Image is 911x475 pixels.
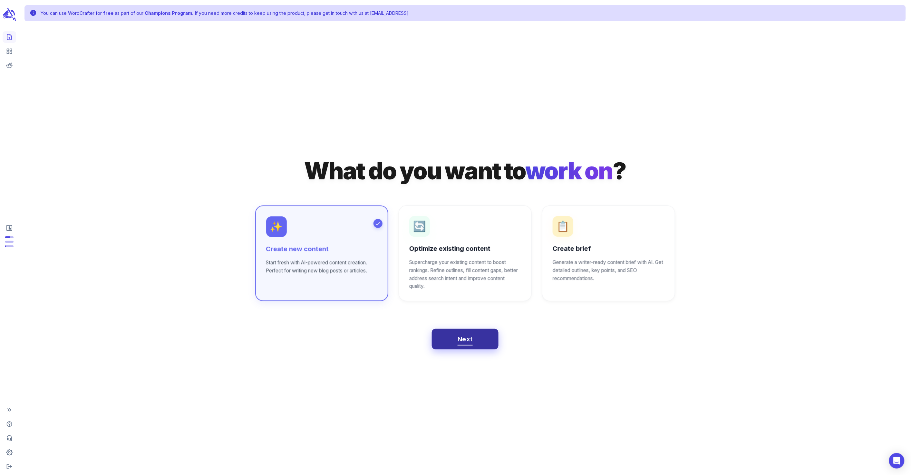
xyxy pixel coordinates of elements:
p: 🔄 [413,221,426,232]
span: Output Tokens: 1,168 of 213,333 monthly tokens used. These limits are based on the last model you... [5,241,14,243]
h1: What do you want to ? [272,157,659,185]
span: View Subscription & Usage [3,222,16,234]
span: View your Reddit Intelligence add-on dashboard [3,60,16,71]
span: Next [458,334,473,345]
div: Open Intercom Messenger [889,453,905,469]
button: Next [432,329,499,349]
span: Create new content [3,31,16,43]
span: Expand Sidebar [3,404,16,416]
span: Posts: 12 of 20 monthly posts used [5,236,14,238]
span: Adjust your account settings [3,447,16,458]
span: work on [526,157,613,185]
p: Supercharge your existing content to boost rankings. Refine outlines, fill content gaps, better a... [409,259,521,291]
span: Input Tokens: 83,822 of 1,066,667 monthly tokens used. These limits are based on the last model y... [5,245,14,247]
h6: Create brief [553,244,664,253]
p: Generate a writer-ready content brief with AI. Get detailed outlines, key points, and SEO recomme... [553,259,664,283]
span: Contact Support [3,432,16,444]
p: ✨ [270,222,283,232]
span: View your content dashboard [3,45,16,57]
p: 📋 [557,221,569,232]
div: You can use WordCrafter for as part of our If you need more credits to keep using the product, pl... [41,7,409,19]
h6: Create new content [266,245,377,254]
span: Champions Program. [145,10,194,16]
h6: Optimize existing content [409,244,521,253]
span: Logout [3,461,16,472]
span: free [103,10,113,16]
p: Start fresh with AI-powered content creation. Perfect for writing new blog posts or articles. [266,259,377,275]
span: Help Center [3,418,16,430]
